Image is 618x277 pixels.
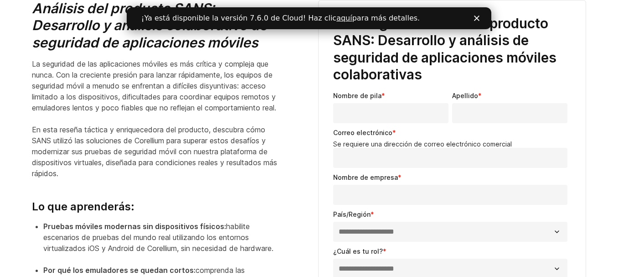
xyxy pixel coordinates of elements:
font: Apellido [452,92,478,99]
iframe: Banner de chat en vivo de Intercom [127,7,491,29]
font: habilite escenarios de pruebas del mundo real utilizando los entornos virtualizados iOS y Android... [43,222,273,253]
font: Correo electrónico [333,129,392,136]
font: Descargar la reseña del producto SANS: Desarrollo y análisis de seguridad de aplicaciones móviles... [333,15,556,83]
font: En esta reseña táctica y enriquecedora del producto, descubra cómo SANS utilizó las soluciones de... [32,125,277,178]
div: Cerca [347,8,356,14]
font: Nombre de pila [333,92,381,99]
font: Por qué los emuladores se quedan cortos: [43,266,196,275]
font: Lo que aprenderás: [32,200,134,213]
font: Pruebas móviles modernas sin dispositivos físicos: [43,222,226,231]
font: ¿Cuál es tu rol? [333,247,383,255]
font: País/Región [333,210,371,218]
font: Se requiere una dirección de correo electrónico comercial [333,140,512,148]
font: La seguridad de las aplicaciones móviles es más crítica y compleja que nunca. Con la creciente pr... [32,59,276,112]
font: Nombre de empresa [333,173,398,181]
